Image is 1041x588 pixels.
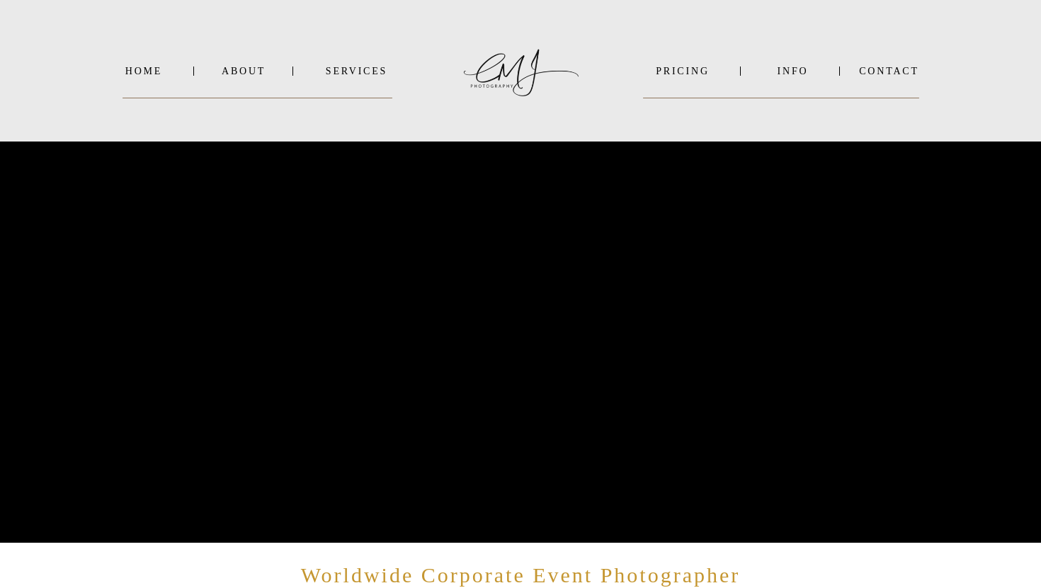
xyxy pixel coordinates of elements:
a: Contact [859,66,919,76]
a: About [222,66,264,76]
a: PRICING [643,66,722,76]
a: SERVICES [321,66,392,76]
a: Home [123,66,165,76]
a: INFO [758,66,827,76]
